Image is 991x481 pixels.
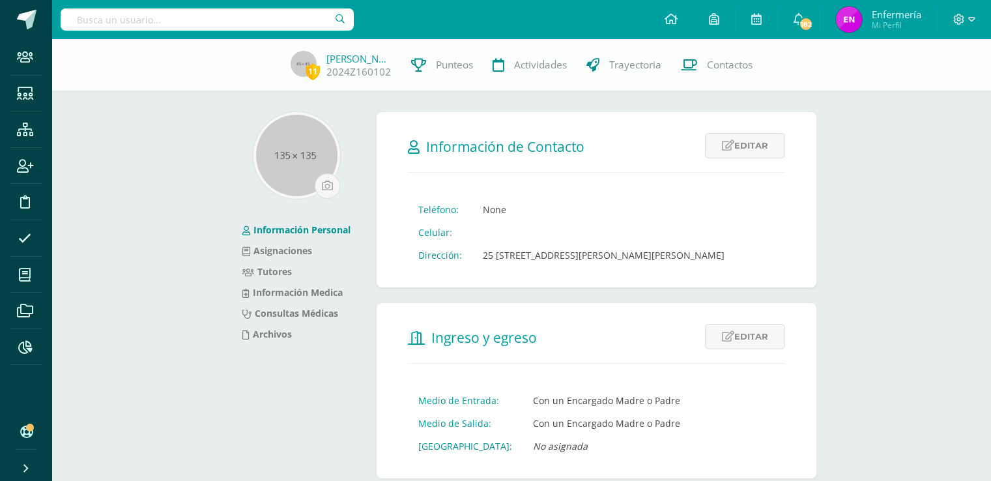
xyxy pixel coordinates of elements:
span: Trayectoria [609,58,661,72]
span: Contactos [707,58,753,72]
span: Mi Perfil [872,20,921,31]
td: Teléfono: [408,198,472,221]
a: [PERSON_NAME] [326,52,392,65]
span: 11 [306,63,320,80]
td: Con un Encargado Madre o Padre [523,412,691,435]
a: Archivos [242,328,292,340]
a: Trayectoria [577,39,671,91]
td: Medio de Entrada: [408,389,523,412]
td: 25 [STREET_ADDRESS][PERSON_NAME][PERSON_NAME] [472,244,735,267]
span: Punteos [436,58,473,72]
a: Asignaciones [242,244,312,257]
td: Con un Encargado Madre o Padre [523,389,691,412]
span: Información de Contacto [426,138,584,156]
span: Enfermería [872,8,921,21]
a: Consultas Médicas [242,307,338,319]
td: [GEOGRAPHIC_DATA]: [408,435,523,458]
img: 9282fce470099ad46d32b14798152acb.png [836,7,862,33]
a: Actividades [483,39,577,91]
span: Ingreso y egreso [431,328,537,347]
a: Editar [705,324,785,349]
span: Actividades [514,58,567,72]
span: 182 [799,17,813,31]
a: Contactos [671,39,762,91]
img: 45x45 [291,51,317,77]
td: Medio de Salida: [408,412,523,435]
td: None [472,198,735,221]
a: Tutores [242,265,292,278]
td: Celular: [408,221,472,244]
a: Punteos [401,39,483,91]
a: Información Medica [242,286,343,299]
img: 135x135 [256,115,338,196]
a: Información Personal [242,224,351,236]
td: Dirección: [408,244,472,267]
a: Editar [705,133,785,158]
a: 2024Z160102 [326,65,391,79]
input: Busca un usuario... [61,8,354,31]
i: No asignada [533,440,588,452]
